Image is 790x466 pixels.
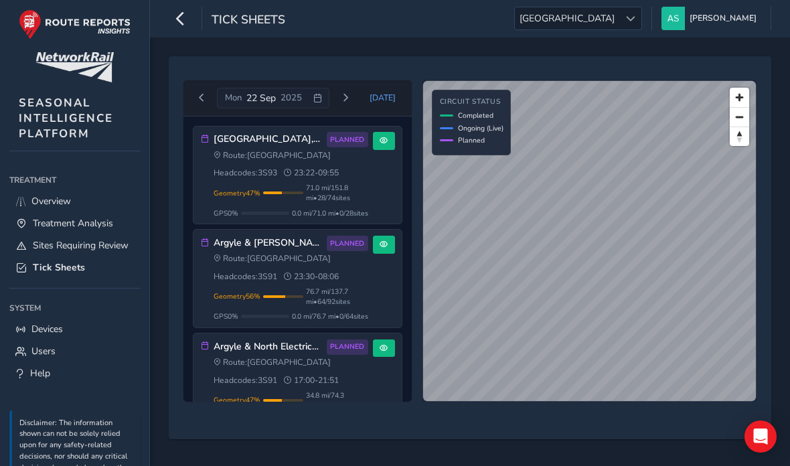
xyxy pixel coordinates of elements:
[330,238,364,249] span: PLANNED
[281,92,302,104] span: 2025
[19,95,113,141] span: SEASONAL INTELLIGENCE PLATFORM
[225,92,242,104] span: Mon
[214,134,322,145] h3: [GEOGRAPHIC_DATA], [GEOGRAPHIC_DATA], [GEOGRAPHIC_DATA] 3S93
[214,395,260,405] span: Geometry 47 %
[214,238,322,249] h3: Argyle & [PERSON_NAME] Circle - 3S91
[730,127,749,146] button: Reset bearing to north
[246,92,276,104] span: 22 Sep
[214,188,260,198] span: Geometry 47 %
[440,98,503,106] h4: Circuit Status
[33,239,129,252] span: Sites Requiring Review
[9,256,140,279] a: Tick Sheets
[214,167,277,178] span: Headcodes: 3S93
[330,341,364,352] span: PLANNED
[19,9,131,40] img: rr logo
[33,217,113,230] span: Treatment Analysis
[284,271,339,282] span: 23:30 - 08:06
[306,183,368,203] span: 71.0 mi / 151.8 mi • 28 / 74 sites
[212,11,285,30] span: Tick Sheets
[9,170,140,190] div: Treatment
[214,271,277,282] span: Headcodes: 3S91
[9,362,140,384] a: Help
[515,7,619,29] span: [GEOGRAPHIC_DATA]
[214,253,331,264] span: Route: [GEOGRAPHIC_DATA]
[191,90,213,106] button: Previous day
[730,107,749,127] button: Zoom out
[9,234,140,256] a: Sites Requiring Review
[661,7,685,30] img: diamond-layout
[214,311,238,321] span: GPS 0 %
[33,261,85,274] span: Tick Sheets
[306,390,368,410] span: 34.8 mi / 74.3 mi • 23 / 39 sites
[9,212,140,234] a: Treatment Analysis
[458,123,503,133] span: Ongoing (Live)
[214,341,322,353] h3: Argyle & North Electrics - 3S91 PM
[9,190,140,212] a: Overview
[9,340,140,362] a: Users
[214,291,260,301] span: Geometry 56 %
[9,298,140,318] div: System
[361,88,405,108] button: Today
[744,420,777,453] div: Open Intercom Messenger
[214,357,331,368] span: Route: [GEOGRAPHIC_DATA]
[292,208,368,218] span: 0.0 mi / 71.0 mi • 0 / 28 sites
[214,150,331,161] span: Route: [GEOGRAPHIC_DATA]
[31,323,63,335] span: Devices
[35,52,114,82] img: customer logo
[284,167,339,178] span: 23:22 - 09:55
[9,318,140,340] a: Devices
[334,90,356,106] button: Next day
[284,375,339,386] span: 17:00 - 21:51
[214,375,277,386] span: Headcodes: 3S91
[661,7,761,30] button: [PERSON_NAME]
[306,287,368,307] span: 76.7 mi / 137.7 mi • 64 / 92 sites
[214,208,238,218] span: GPS 0 %
[31,195,71,208] span: Overview
[292,311,368,321] span: 0.0 mi / 76.7 mi • 0 / 64 sites
[423,81,756,455] canvas: Map
[330,135,364,145] span: PLANNED
[690,7,757,30] span: [PERSON_NAME]
[31,345,56,358] span: Users
[30,367,50,380] span: Help
[458,135,485,145] span: Planned
[370,92,396,103] span: [DATE]
[458,110,493,121] span: Completed
[730,88,749,107] button: Zoom in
